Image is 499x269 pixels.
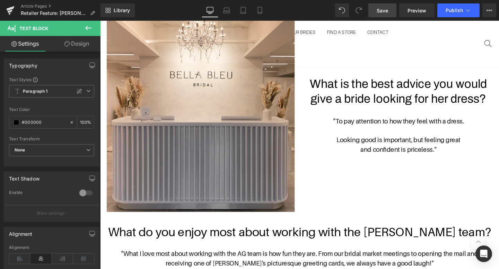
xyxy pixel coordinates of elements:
span: Preview [408,7,426,14]
div: % [77,116,94,128]
span: Save [377,7,388,14]
div: Alignment [9,227,33,237]
span: "To pay attention to how they feel with a dress. [245,102,383,109]
a: Preview [399,3,435,17]
div: Text Transform [9,137,94,141]
span: " [348,251,351,259]
button: Undo [335,3,349,17]
button: Publish [437,3,480,17]
div: Text Shadow [9,172,40,182]
a: New Library [100,3,135,17]
a: Mobile [252,3,268,17]
a: Desktop [202,3,218,17]
span: What is the best advice you would give a bride looking for her dress? [221,59,407,89]
div: Enable [9,190,72,197]
a: Design [52,36,102,52]
div: Open Intercom Messenger [475,245,492,262]
input: Color [22,119,66,126]
p: and confident is priceless. [215,130,412,140]
a: Article Pages [21,3,100,9]
a: Tablet [235,3,252,17]
p: Looking good is important, but feeling great [215,120,412,130]
button: More settings [4,205,99,221]
span: Publish [446,8,463,13]
h1: What do you enjoy most about working with the [PERSON_NAME] team? [7,215,412,230]
button: More [482,3,496,17]
b: Paragraph 1 [23,89,48,94]
div: Text Color [9,107,94,112]
button: Redo [352,3,366,17]
b: None [15,147,25,152]
span: Text Block [19,26,48,31]
div: Text Styles [9,77,94,82]
p: More settings [37,210,64,216]
span: " [351,131,353,139]
span: Library [114,7,130,13]
div: Alignment [9,245,94,250]
span: Retailer Feature: [PERSON_NAME] Bridal [21,10,87,16]
a: Laptop [218,3,235,17]
div: Typography [9,59,37,68]
p: "What I love most about working with the AG team is how fun they are. From our bridal market meet... [12,240,407,260]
